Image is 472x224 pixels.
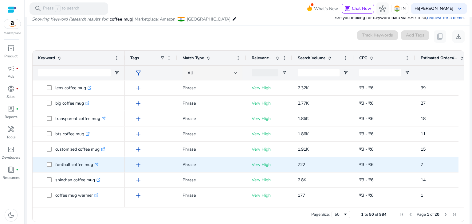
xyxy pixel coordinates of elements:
[359,55,367,61] span: CPC
[359,162,373,168] span: ₹3 - ₹6
[135,146,142,153] span: add
[408,212,413,217] div: Previous Page
[359,192,373,198] span: ₹3 - ₹6
[394,6,400,12] img: in.svg
[183,55,204,61] span: Match Type
[252,97,287,110] p: Very High
[16,87,18,90] span: fiber_manual_record
[252,112,287,125] p: Very High
[183,143,241,156] p: Phrase
[16,67,18,70] span: fiber_manual_record
[421,100,426,106] span: 27
[4,53,18,59] p: Product
[55,97,89,110] p: big coffee mug
[298,100,309,106] span: 2.77K
[298,131,309,137] span: 1.86K
[421,177,426,183] span: 14
[427,212,429,217] span: 1
[421,55,458,61] span: Estimated Orders/Month
[332,211,350,218] div: Page Size
[7,105,15,113] span: lab_profile
[415,6,454,11] p: Hi
[8,74,14,79] p: Ads
[183,189,241,202] p: Phrase
[359,131,373,137] span: ₹3 - ₹6
[443,212,448,217] div: Next Page
[421,131,426,137] span: 11
[455,33,462,40] span: download
[16,108,18,110] span: fiber_manual_record
[421,85,426,91] span: 39
[298,69,340,76] input: Search Volume Filter Input
[55,143,105,156] p: customized coffee mug
[298,55,325,61] span: Search Volume
[135,100,142,107] span: add
[4,31,21,36] p: Marketplace
[344,6,351,12] span: chat
[187,16,230,22] span: [GEOGRAPHIC_DATA]
[298,192,305,198] span: 177
[298,85,309,91] span: 2.32K
[375,212,378,217] span: of
[55,5,61,12] span: /
[359,100,373,106] span: ₹3 - ₹6
[364,212,368,217] span: to
[298,146,309,152] span: 1.91K
[298,116,309,122] span: 1.86K
[7,65,15,72] span: campaign
[352,6,371,11] span: Chat Now
[7,166,15,173] span: book_4
[456,5,463,12] span: keyboard_arrow_down
[343,70,348,75] button: Open Filter Menu
[55,158,99,171] p: football coffee mug
[359,177,373,183] span: ₹3 - ₹6
[55,174,100,186] p: shinchan coffee mug
[7,146,15,153] span: code_blocks
[376,2,389,15] button: hub
[7,126,15,133] span: handyman
[419,6,454,11] b: [PERSON_NAME]
[421,116,426,122] span: 18
[452,212,457,217] div: Last Page
[135,192,142,199] span: add
[183,128,241,140] p: Phrase
[359,146,373,152] span: ₹3 - ₹6
[183,82,241,94] p: Phrase
[379,212,387,217] span: 984
[7,211,15,219] span: dark_mode
[298,177,306,183] span: 2.8K
[135,69,142,77] span: filter_alt
[252,128,287,140] p: Very High
[2,155,20,160] p: Developers
[252,143,287,156] p: Very High
[183,97,241,110] p: Phrase
[232,15,237,22] mat-icon: edit
[135,130,142,138] span: add
[342,4,374,14] button: chatChat Now
[401,3,406,14] p: IN
[421,162,423,168] span: 7
[421,192,423,198] span: 1
[282,70,287,75] button: Open Filter Menu
[435,212,439,217] span: 20
[7,85,15,92] span: donut_small
[314,3,338,14] span: What's New
[2,175,20,180] p: Resources
[38,69,111,76] input: Keyword Filter Input
[135,115,142,122] span: add
[4,19,21,29] img: amazon.svg
[361,212,364,217] span: 1
[298,162,305,168] span: 722
[421,146,426,152] span: 15
[359,69,401,76] input: CPC Filter Input
[38,55,55,61] span: Keyword
[6,94,15,99] p: Sales
[430,212,434,217] span: of
[417,212,426,217] span: Page
[252,82,287,94] p: Very High
[405,70,410,75] button: Open Filter Menu
[183,158,241,171] p: Phrase
[252,189,287,202] p: Very High
[135,176,142,184] span: add
[252,158,287,171] p: Very High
